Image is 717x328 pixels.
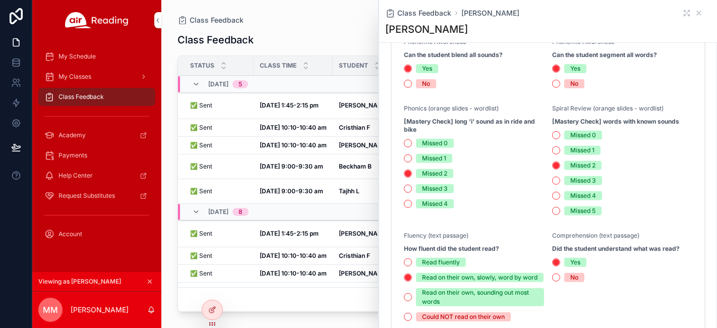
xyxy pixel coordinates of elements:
[238,208,243,216] div: 8
[190,252,248,260] a: ✅ Sent
[339,252,370,259] strong: Cristhian F
[570,64,580,73] div: Yes
[190,124,212,132] span: ✅ Sent
[260,162,327,171] a: [DATE] 9:00-9:30 am
[339,124,370,131] strong: Cristhian F
[38,126,155,144] a: Academy
[422,312,505,321] div: Could NOT read on their own
[190,162,248,171] a: ✅ Sent
[190,230,212,238] span: ✅ Sent
[190,141,212,149] span: ✅ Sent
[570,79,578,88] div: No
[552,232,639,239] span: Comprehension (text passage)
[58,52,96,61] span: My Schedule
[339,230,402,238] a: [PERSON_NAME]
[190,230,248,238] a: ✅ Sent
[339,141,389,149] strong: [PERSON_NAME]
[177,15,244,25] a: Class Feedback
[190,124,248,132] a: ✅ Sent
[260,124,327,132] a: [DATE] 10:10-10:40 am
[397,8,451,18] span: Class Feedback
[552,104,664,112] span: Spiral Review (orange slides - wordlist)
[71,305,129,315] p: [PERSON_NAME]
[422,154,446,163] div: Missed 1
[260,252,327,260] a: [DATE] 10:10-10:40 am
[260,230,327,238] a: [DATE] 1:45-2:15 pm
[260,141,327,149] a: [DATE] 10:10-10:40 am
[190,187,248,195] a: ✅ Sent
[570,273,578,282] div: No
[404,104,499,112] span: Phonics (orange slides - wordlist)
[58,151,87,159] span: Payments
[339,101,389,109] strong: [PERSON_NAME]
[190,141,248,149] a: ✅ Sent
[58,93,104,101] span: Class Feedback
[570,161,595,170] div: Missed 2
[339,62,368,70] span: Student
[190,101,248,110] a: ✅ Sent
[404,118,544,134] strong: [Mastery Check] long 'i' sound as in ride and bike
[339,187,402,195] a: Tajhh L
[422,199,448,208] div: Missed 4
[260,124,327,131] strong: [DATE] 10:10-10:40 am
[190,15,244,25] span: Class Feedback
[58,131,86,139] span: Academy
[58,230,82,238] span: Account
[38,88,155,106] a: Class Feedback
[38,47,155,66] a: My Schedule
[38,278,121,286] span: Viewing as [PERSON_NAME]
[38,167,155,185] a: Help Center
[190,269,248,278] a: ✅ Sent
[552,118,679,126] strong: [Mastery Check] words with known sounds
[65,12,129,28] img: App logo
[570,191,596,200] div: Missed 4
[43,304,58,316] span: MM
[260,162,323,170] strong: [DATE] 9:00-9:30 am
[461,8,519,18] span: [PERSON_NAME]
[422,288,538,306] div: Read on their own, sounding out most words
[208,208,228,216] span: [DATE]
[32,40,161,256] div: scrollable content
[38,146,155,165] a: Payments
[38,68,155,86] a: My Classes
[339,269,402,278] a: [PERSON_NAME]
[339,124,402,132] a: Cristhian F
[422,139,448,148] div: Missed 0
[422,258,460,267] div: Read fluently
[339,252,402,260] a: Cristhian F
[339,230,389,237] strong: [PERSON_NAME]
[570,146,594,155] div: Missed 1
[38,187,155,205] a: Request Substitutes
[190,187,212,195] span: ✅ Sent
[404,232,468,239] span: Fluency (text passage)
[190,162,212,171] span: ✅ Sent
[238,81,242,89] div: 5
[339,101,402,110] a: [PERSON_NAME]
[190,101,212,110] span: ✅ Sent
[570,176,596,185] div: Missed 3
[260,62,296,70] span: Class Time
[260,187,327,195] a: [DATE] 9:00-9:30 am
[552,51,657,59] strong: Can the student segment all words?
[339,269,389,277] strong: [PERSON_NAME]
[260,269,327,277] strong: [DATE] 10:10-10:40 am
[260,252,327,259] strong: [DATE] 10:10-10:40 am
[208,81,228,89] span: [DATE]
[404,245,499,253] strong: How fluent did the student read?
[58,172,93,180] span: Help Center
[177,33,254,47] h1: Class Feedback
[190,269,212,278] span: ✅ Sent
[58,73,91,81] span: My Classes
[339,187,360,195] strong: Tajhh L
[422,64,432,73] div: Yes
[422,79,430,88] div: No
[552,245,680,253] strong: Did the student understand what was read?
[570,206,595,215] div: Missed 5
[339,162,402,171] a: Beckham B
[422,273,537,282] div: Read on their own, slowly, word by word
[570,258,580,267] div: Yes
[339,141,402,149] a: [PERSON_NAME]
[260,187,323,195] strong: [DATE] 9:00-9:30 am
[38,225,155,243] a: Account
